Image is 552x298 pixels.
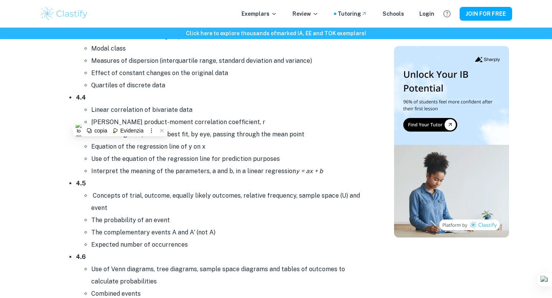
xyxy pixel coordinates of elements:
p: Exemplars [242,10,277,18]
li: The probability of an event [91,214,367,226]
li: Linear correlation of bivariate data [91,104,367,116]
button: Help and Feedback [440,7,453,20]
img: Clastify logo [40,6,89,21]
li: Effect of constant changes on the original data [91,67,367,79]
li: Scatter diagrams; lines of best fit, by eye, passing through the mean point [91,128,367,141]
img: Thumbnail [394,46,509,237]
strong: 4.4 [76,94,86,101]
li: Equation of the regression line of y on x [91,141,367,153]
li: Use of the equation of the regression line for prediction purposes [91,153,367,165]
li: Interpret the meaning of the parameters, a and b, in a linear regression [91,165,367,177]
li: Measures of dispersion (interquartile range, standard deviation and variance) [91,55,367,67]
strong: 4.5 [76,180,86,187]
button: JOIN FOR FREE [460,7,512,21]
i: y = ax + b [296,167,323,175]
li: Concepts of trial, outcome, equally likely outcomes, relative frequency, sample space (U) and event [91,190,367,214]
p: Review [292,10,319,18]
a: Login [419,10,434,18]
li: Expected number of occurrences [91,239,367,251]
li: Modal class [91,43,367,55]
a: Schools [383,10,404,18]
li: [PERSON_NAME] product-moment correlation coefficient, r [91,116,367,128]
a: Tutoring [338,10,367,18]
strong: 4.6 [76,253,86,260]
li: Quartiles of discrete data [91,79,367,92]
li: The complementary events A and A′ (not A) [91,226,367,239]
li: Use of Venn diagrams, tree diagrams, sample space diagrams and tables of outcomes to calculate pr... [91,263,367,288]
h6: Click here to explore thousands of marked IA, EE and TOK exemplars ! [2,29,550,38]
